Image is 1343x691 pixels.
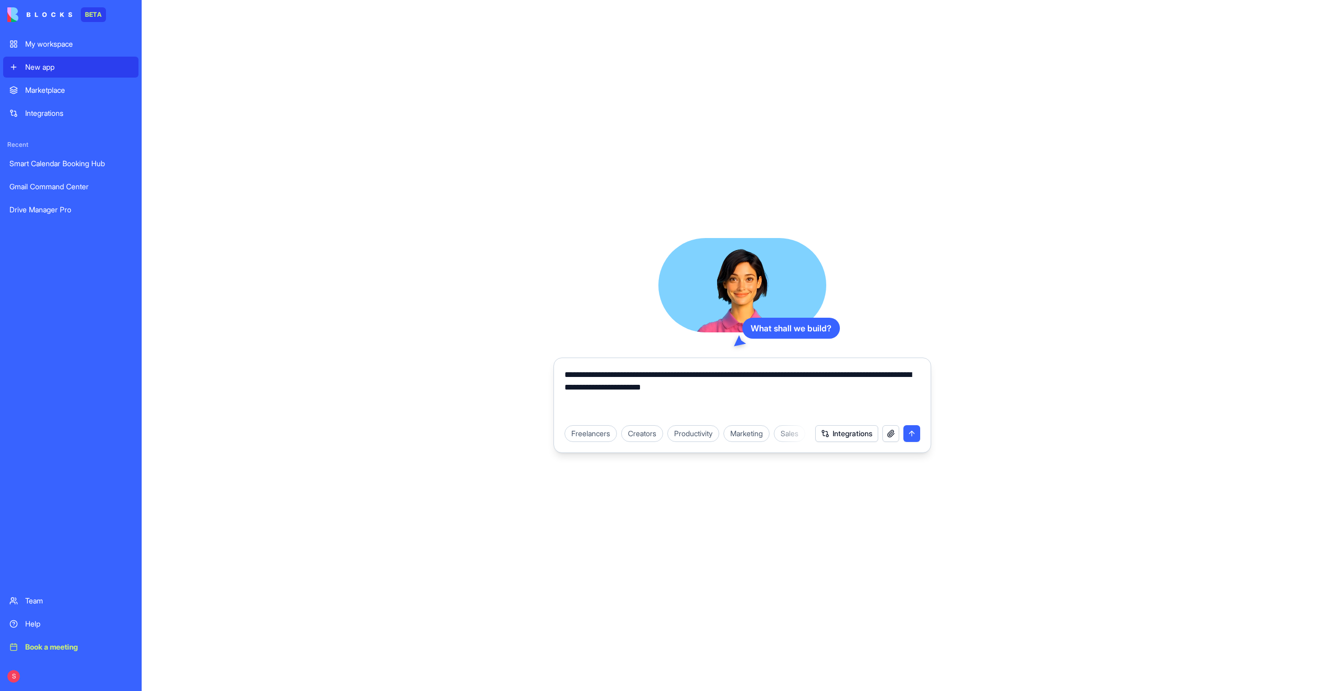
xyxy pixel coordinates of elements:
[25,596,132,606] div: Team
[3,103,138,124] a: Integrations
[81,7,106,22] div: BETA
[621,425,663,442] div: Creators
[7,670,20,683] span: S
[9,158,132,169] div: Smart Calendar Booking Hub
[3,80,138,101] a: Marketplace
[25,619,132,629] div: Help
[667,425,719,442] div: Productivity
[3,153,138,174] a: Smart Calendar Booking Hub
[7,7,72,22] img: logo
[25,642,132,652] div: Book a meeting
[564,425,617,442] div: Freelancers
[25,62,132,72] div: New app
[3,636,138,657] a: Book a meeting
[25,39,132,49] div: My workspace
[3,141,138,149] span: Recent
[3,57,138,78] a: New app
[3,176,138,197] a: Gmail Command Center
[3,34,138,55] a: My workspace
[25,108,132,118] div: Integrations
[3,590,138,611] a: Team
[774,425,805,442] div: Sales
[9,181,132,192] div: Gmail Command Center
[815,425,878,442] button: Integrations
[7,7,106,22] a: BETA
[723,425,770,442] div: Marketing
[3,199,138,220] a: Drive Manager Pro
[9,204,132,215] div: Drive Manager Pro
[25,85,132,95] div: Marketplace
[3,613,138,634] a: Help
[742,318,840,339] div: What shall we build?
